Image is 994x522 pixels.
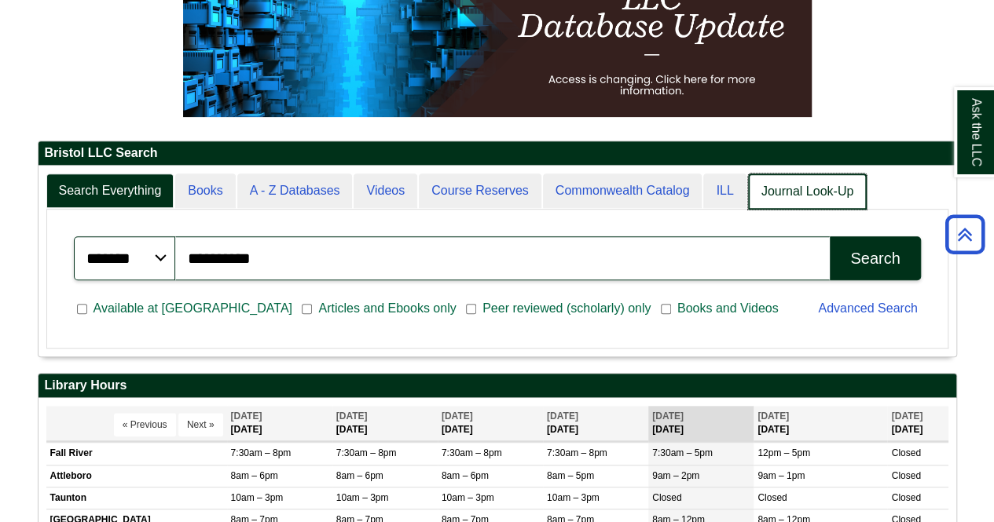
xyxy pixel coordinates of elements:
input: Available at [GEOGRAPHIC_DATA] [77,302,87,316]
span: Closed [757,492,787,503]
input: Articles and Ebooks only [302,302,312,316]
span: 7:30am – 8pm [442,447,502,458]
span: 10am – 3pm [547,492,600,503]
td: Attleboro [46,465,227,487]
span: Closed [891,470,920,481]
span: 8am – 6pm [336,470,383,481]
th: [DATE] [543,406,648,441]
span: 7:30am – 5pm [652,447,713,458]
input: Peer reviewed (scholarly) only [466,302,476,316]
span: 9am – 2pm [652,470,699,481]
a: Search Everything [46,173,174,209]
button: Next » [178,413,223,436]
span: 12pm – 5pm [757,447,810,458]
span: 9am – 1pm [757,470,805,481]
h2: Bristol LLC Search [39,141,956,166]
span: Peer reviewed (scholarly) only [476,299,657,318]
span: Closed [652,492,681,503]
span: [DATE] [547,411,578,422]
a: Books [175,173,235,209]
a: ILL [703,173,746,209]
a: Commonwealth Catalog [543,173,702,209]
td: Fall River [46,443,227,465]
a: Journal Look-Up [748,173,867,210]
span: [DATE] [652,411,684,422]
div: Search [850,250,900,268]
a: Videos [354,173,417,209]
span: 10am – 3pm [336,492,389,503]
th: [DATE] [648,406,754,441]
span: 7:30am – 8pm [231,447,292,458]
span: 8am – 6pm [231,470,278,481]
a: A - Z Databases [237,173,353,209]
h2: Library Hours [39,374,956,398]
button: « Previous [114,413,176,436]
span: [DATE] [442,411,473,422]
span: Articles and Ebooks only [312,299,462,318]
span: 7:30am – 8pm [547,447,607,458]
th: [DATE] [754,406,887,441]
button: Search [830,236,920,280]
a: Back to Top [940,224,990,245]
span: 7:30am – 8pm [336,447,397,458]
span: [DATE] [231,411,262,422]
span: 8am – 5pm [547,470,594,481]
span: Available at [GEOGRAPHIC_DATA] [87,299,299,318]
th: [DATE] [227,406,332,441]
span: 10am – 3pm [231,492,284,503]
span: [DATE] [757,411,789,422]
span: Closed [891,492,920,503]
td: Taunton [46,487,227,509]
th: [DATE] [887,406,948,441]
span: Books and Videos [671,299,785,318]
span: 8am – 6pm [442,470,489,481]
span: 10am – 3pm [442,492,494,503]
input: Books and Videos [661,302,671,316]
a: Advanced Search [818,301,917,315]
span: [DATE] [891,411,922,422]
span: Closed [891,447,920,458]
span: [DATE] [336,411,368,422]
th: [DATE] [332,406,438,441]
th: [DATE] [438,406,543,441]
a: Course Reserves [419,173,541,209]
